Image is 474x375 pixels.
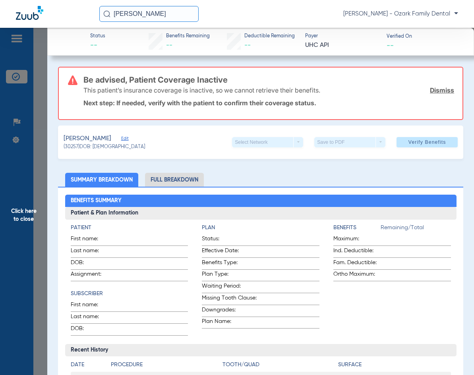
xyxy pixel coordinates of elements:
li: Summary Breakdown [65,173,138,187]
span: Ortho Maximum: [333,270,381,281]
span: Fam. Deductible: [333,259,381,269]
span: Plan Name: [202,317,260,328]
span: Last name: [71,313,110,323]
app-breakdown-title: Date [71,361,104,372]
span: First name: [71,301,110,311]
span: [PERSON_NAME] - Ozark Family Dental [343,10,458,18]
span: Waiting Period: [202,282,260,293]
a: Dismiss [430,86,454,94]
span: Ind. Deductible: [333,247,381,257]
span: Verify Benefits [408,139,446,145]
span: Status: [202,235,260,245]
span: Maximum: [333,235,381,245]
input: Search for patients [99,6,199,22]
h4: Subscriber [71,290,188,298]
span: DOB: [71,325,110,335]
span: Benefits Type: [202,259,260,269]
iframe: Chat Widget [434,337,474,375]
span: -- [244,42,251,48]
span: -- [90,41,105,50]
h4: Procedure [111,361,220,369]
p: Next step: If needed, verify with the patient to confirm their coverage status. [83,99,454,107]
li: Full Breakdown [145,173,204,187]
h4: Tooth/Quad [222,361,335,369]
app-breakdown-title: Tooth/Quad [222,361,335,372]
span: (30257) DOB: [DEMOGRAPHIC_DATA] [64,144,145,151]
span: Benefits Remaining [166,33,210,40]
span: First name: [71,235,110,245]
span: [PERSON_NAME] [64,134,111,144]
h3: Be advised, Patient Coverage Inactive [83,76,454,84]
span: Deductible Remaining [244,33,295,40]
app-breakdown-title: Procedure [111,361,220,372]
span: -- [166,42,172,48]
span: Status [90,33,105,40]
h4: Patient [71,224,188,232]
h3: Patient & Plan Information [65,207,457,220]
span: Assignment: [71,270,110,281]
span: -- [387,41,394,49]
span: DOB: [71,259,110,269]
span: Last name: [71,247,110,257]
h2: Benefits Summary [65,195,457,207]
span: Missing Tooth Clause: [202,294,260,305]
span: Downgrades: [202,306,260,317]
h4: Date [71,361,104,369]
span: Edit [121,136,128,143]
h4: Plan [202,224,319,232]
button: Verify Benefits [397,137,458,147]
span: Remaining/Total [381,224,451,235]
span: Effective Date: [202,247,260,257]
span: Verified On [387,33,461,41]
app-breakdown-title: Benefits [333,224,381,235]
app-breakdown-title: Surface [338,361,451,372]
h4: Benefits [333,224,381,232]
img: Zuub Logo [16,6,43,20]
img: error-icon [68,75,77,85]
h4: Surface [338,361,451,369]
p: This patient’s insurance coverage is inactive, so we cannot retrieve their benefits. [83,86,320,94]
span: Payer [305,33,380,40]
img: Search Icon [103,10,110,17]
h3: Recent History [65,344,457,357]
span: UHC API [305,41,380,50]
span: Plan Type: [202,270,260,281]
